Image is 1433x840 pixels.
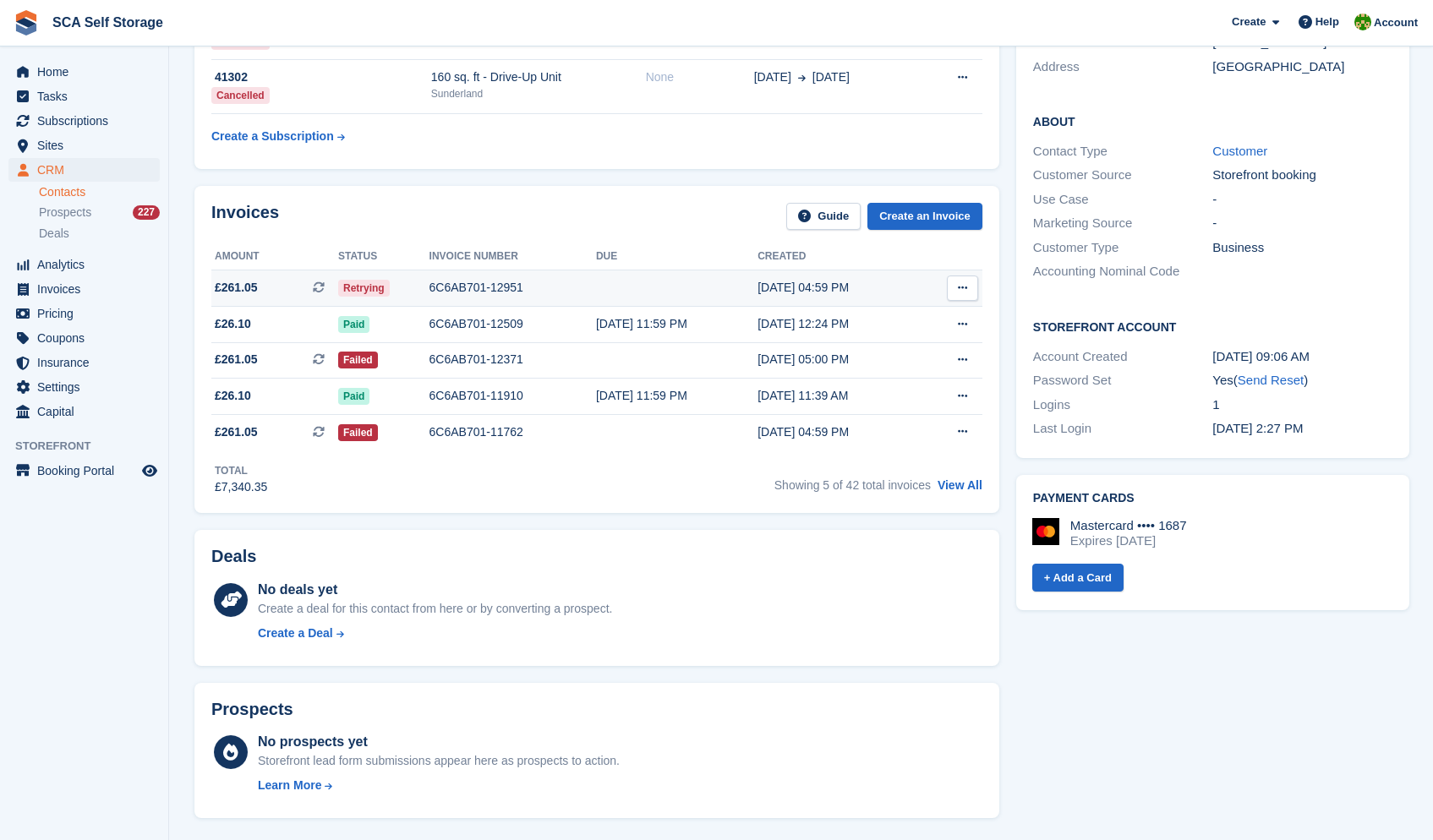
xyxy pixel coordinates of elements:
div: Cancelled [211,87,270,104]
div: 6C6AB701-11762 [429,423,596,441]
a: menu [8,85,160,108]
div: Create a Deal [258,625,333,642]
div: Use Case [1033,190,1213,210]
div: 6C6AB701-12951 [429,279,596,297]
div: Account Created [1033,347,1213,367]
div: 160 sq. ft - Drive-Up Unit [431,68,646,86]
div: Contact Type [1033,142,1213,161]
div: Password Set [1033,371,1213,390]
a: menu [8,158,160,182]
img: stora-icon-8386f47178a22dfd0bd8f6a31ec36ba5ce8667c1dd55bd0f319d3a0aa187defe.svg [14,10,39,35]
a: Create an Invoice [867,203,982,231]
div: - [1212,214,1392,233]
span: Deals [39,226,69,242]
h2: Deals [211,547,256,566]
div: [DATE] 04:59 PM [758,423,919,441]
th: Invoice number [429,243,596,270]
div: Customer Source [1033,166,1213,185]
h2: Payment cards [1033,492,1392,505]
div: 6C6AB701-12509 [429,315,596,333]
span: Account [1374,14,1418,31]
span: Paid [338,388,369,405]
span: Pricing [37,302,139,325]
span: Help [1315,14,1339,30]
div: Business [1212,238,1392,258]
div: 227 [133,205,160,220]
span: Storefront [15,438,168,455]
span: Booking Portal [37,459,139,483]
div: None [646,68,754,86]
div: 6C6AB701-12371 [429,351,596,368]
div: [DATE] 12:24 PM [758,315,919,333]
span: CRM [37,158,139,182]
div: No prospects yet [258,732,620,752]
div: Marketing Source [1033,214,1213,233]
a: Create a Subscription [211,121,345,152]
a: Preview store [139,461,160,481]
span: Coupons [37,326,139,350]
div: 1 [1212,395,1392,415]
span: ( ) [1233,373,1308,387]
div: £7,340.35 [215,478,267,496]
div: Storefront lead form submissions appear here as prospects to action. [258,752,620,770]
div: Address [1033,57,1213,77]
div: - [1212,190,1392,210]
div: Total [215,463,267,478]
span: Prospects [39,205,91,221]
div: Yes [1212,371,1392,390]
a: Learn More [258,777,620,794]
a: menu [8,326,160,350]
div: [DATE] 11:59 PM [596,387,758,405]
span: Settings [37,375,139,399]
a: Send Reset [1238,373,1304,387]
a: menu [8,109,160,133]
span: £26.10 [215,387,251,405]
div: 6C6AB701-11910 [429,387,596,405]
div: No deals yet [258,580,612,600]
span: £26.10 [215,315,251,333]
span: Home [37,60,139,84]
img: Sam Chapman [1354,14,1371,30]
a: menu [8,277,160,301]
h2: Prospects [211,700,293,719]
span: £261.05 [215,423,258,441]
th: Created [758,243,919,270]
div: [GEOGRAPHIC_DATA] [1212,57,1392,77]
span: [DATE] [812,68,850,86]
span: Retrying [338,280,390,297]
a: Guide [786,203,861,231]
a: Customer [1212,144,1267,158]
a: menu [8,375,160,399]
span: Failed [338,352,378,368]
span: Paid [338,316,369,333]
div: Create a deal for this contact from here or by converting a prospect. [258,600,612,618]
span: Showing 5 of 42 total invoices [774,478,931,492]
span: £261.05 [215,279,258,297]
a: menu [8,302,160,325]
div: [DATE] 09:06 AM [1212,347,1392,367]
th: Amount [211,243,338,270]
span: £261.05 [215,351,258,368]
a: menu [8,459,160,483]
span: Insurance [37,351,139,374]
div: Learn More [258,777,321,794]
div: Customer Type [1033,238,1213,258]
a: Prospects 227 [39,204,160,221]
a: Deals [39,225,160,243]
a: menu [8,134,160,157]
a: menu [8,60,160,84]
h2: About [1033,112,1392,129]
th: Due [596,243,758,270]
div: 41302 [211,68,431,86]
a: Create a Deal [258,625,612,642]
div: Create a Subscription [211,128,334,145]
div: [DATE] 11:59 PM [596,315,758,333]
div: Mastercard •••• 1687 [1070,518,1187,533]
span: Create [1232,14,1266,30]
a: menu [8,351,160,374]
div: [DATE] 04:59 PM [758,279,919,297]
a: menu [8,400,160,423]
h2: Storefront Account [1033,318,1392,335]
span: Tasks [37,85,139,108]
span: [DATE] [754,68,791,86]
